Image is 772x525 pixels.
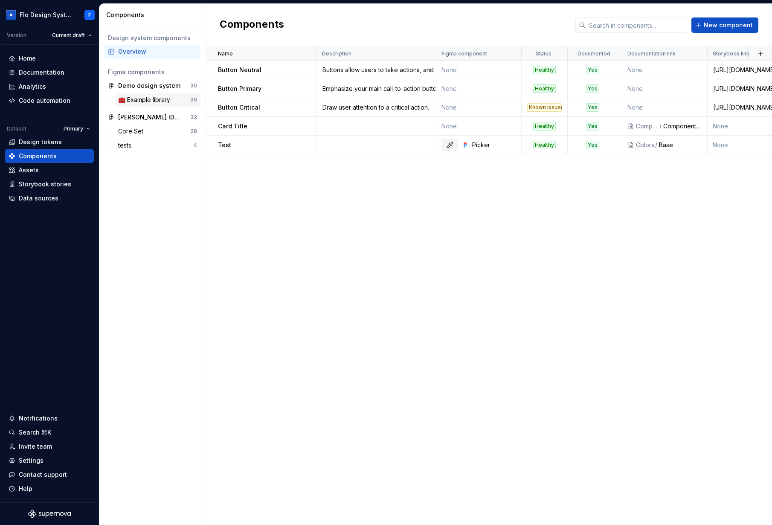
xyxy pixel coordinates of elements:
[527,103,562,112] div: Known issues
[190,96,197,103] div: 30
[19,470,67,479] div: Contact support
[218,66,261,74] p: Button Neutral
[533,84,556,93] div: Healthy
[48,29,96,41] button: Current draft
[218,84,261,93] p: Button Primary
[5,94,94,107] a: Code automation
[5,177,94,191] a: Storybook stories
[436,98,522,117] td: None
[472,141,516,149] div: Picker
[52,32,85,39] span: Current draft
[218,50,233,57] p: Name
[578,50,610,57] p: Documented
[5,440,94,453] a: Invite team
[108,34,197,42] div: Design system components
[88,12,91,18] div: F
[659,122,663,131] div: /
[586,17,686,33] input: Search in components...
[118,81,180,90] div: Demo design system
[704,21,753,29] span: New component
[118,127,147,136] div: Core Set
[19,54,36,63] div: Home
[317,103,435,112] div: Draw user attention to a critical action.
[533,122,556,131] div: Healthy
[636,141,654,149] div: Colors
[5,135,94,149] a: Design tokens
[441,50,487,57] p: Figma component
[19,180,71,189] div: Storybook stories
[622,98,708,117] td: None
[218,141,231,149] p: Test
[19,194,58,203] div: Data sources
[6,10,16,20] img: 049812b6-2877-400d-9dc9-987621144c16.png
[5,454,94,467] a: Settings
[190,128,197,135] div: 28
[115,93,200,107] a: 🧰 Example library30
[322,50,351,57] p: Description
[536,50,551,57] p: Status
[2,6,97,24] button: Flo Design SystemF
[436,79,522,98] td: None
[533,66,556,74] div: Healthy
[104,110,200,124] a: [PERSON_NAME] IDS BRAND A32
[654,141,659,149] div: /
[7,32,26,39] div: Version
[5,163,94,177] a: Assets
[60,123,94,135] button: Primary
[108,68,197,76] div: Figma components
[622,79,708,98] td: None
[19,166,39,174] div: Assets
[663,122,702,131] div: Component overview
[104,45,200,58] a: Overview
[19,68,64,77] div: Documentation
[436,61,522,79] td: None
[445,140,455,150] img: Picker
[659,141,702,149] div: Base
[19,456,44,465] div: Settings
[713,50,749,57] p: Storybook link
[627,50,676,57] p: Documentation link
[118,96,174,104] div: 🧰 Example library
[19,96,70,105] div: Code automation
[118,113,182,122] div: [PERSON_NAME] IDS BRAND A
[118,141,135,150] div: tests
[218,122,247,131] p: Card Title
[5,468,94,481] button: Contact support
[7,125,26,132] div: Dataset
[436,117,522,136] td: None
[317,66,435,74] div: Buttons allow users to take actions, and make choices, with a single tap.
[115,139,200,152] a: tests4
[19,138,62,146] div: Design tokens
[5,149,94,163] a: Components
[218,103,260,112] p: Button Critical
[586,66,599,74] div: Yes
[5,412,94,425] button: Notifications
[19,442,52,451] div: Invite team
[106,11,202,19] div: Components
[5,482,94,496] button: Help
[5,426,94,439] button: Search ⌘K
[115,125,200,138] a: Core Set28
[19,152,57,160] div: Components
[533,141,556,149] div: Healthy
[19,414,58,423] div: Notifications
[622,61,708,79] td: None
[20,11,74,19] div: Flo Design System
[586,103,599,112] div: Yes
[5,191,94,205] a: Data sources
[28,510,71,518] svg: Supernova Logo
[317,84,435,93] div: Emphasize your main call-to-action button using a primary button
[19,484,32,493] div: Help
[586,141,599,149] div: Yes
[104,79,200,93] a: Demo design system30
[194,142,197,149] div: 4
[5,80,94,93] a: Analytics
[586,84,599,93] div: Yes
[19,82,46,91] div: Analytics
[636,122,659,131] div: Components
[5,52,94,65] a: Home
[190,114,197,121] div: 32
[691,17,758,33] button: New component
[64,125,83,132] span: Primary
